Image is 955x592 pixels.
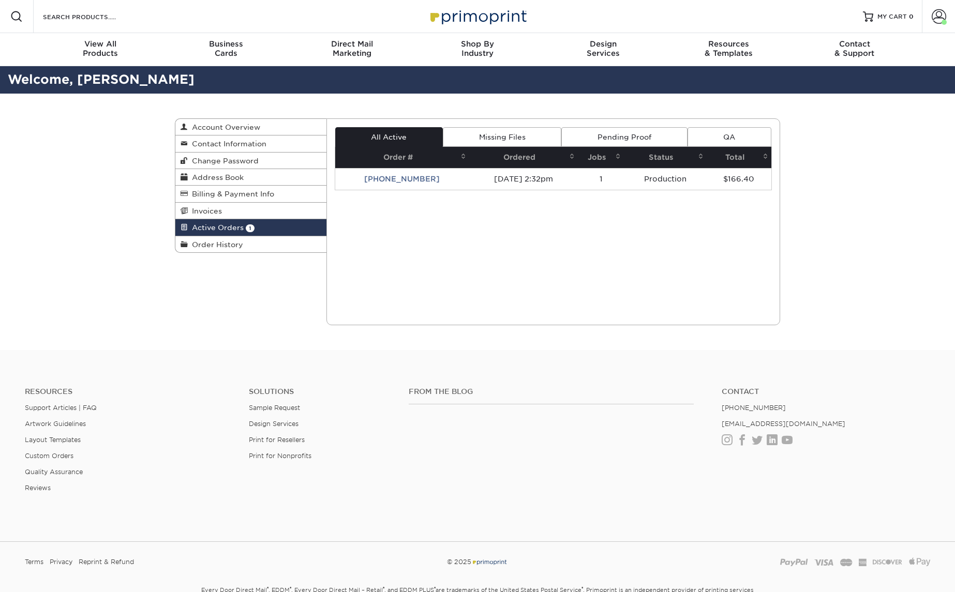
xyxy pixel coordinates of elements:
a: Layout Templates [25,436,81,444]
span: Resources [666,39,792,49]
sup: ® [581,586,583,591]
td: [DATE] 2:32pm [469,168,578,190]
div: Products [38,39,163,58]
a: Resources& Templates [666,33,792,66]
span: Change Password [188,157,259,165]
span: View All [38,39,163,49]
a: Account Overview [175,119,326,135]
sup: ® [434,586,436,591]
a: Contact& Support [792,33,917,66]
td: [PHONE_NUMBER] [335,168,470,190]
a: Custom Orders [25,452,73,460]
a: All Active [335,127,443,147]
span: 0 [909,13,914,20]
sup: ® [290,586,291,591]
a: View AllProducts [38,33,163,66]
sup: ® [267,586,268,591]
a: BusinessCards [163,33,289,66]
a: Address Book [175,169,326,186]
div: Industry [415,39,541,58]
a: Design Services [249,420,299,428]
th: Order # [335,147,470,168]
span: Shop By [415,39,541,49]
img: Primoprint [471,558,508,566]
h4: Solutions [249,387,393,396]
span: Address Book [188,173,244,181]
a: Direct MailMarketing [289,33,415,66]
a: Print for Nonprofits [249,452,311,460]
a: [EMAIL_ADDRESS][DOMAIN_NAME] [722,420,845,428]
span: Direct Mail [289,39,415,49]
a: Active Orders 1 [175,219,326,236]
span: MY CART [877,12,907,21]
a: Print for Resellers [249,436,305,444]
div: Marketing [289,39,415,58]
span: Order History [188,240,243,249]
span: Account Overview [188,123,260,131]
a: Order History [175,236,326,252]
div: Cards [163,39,289,58]
a: [PHONE_NUMBER] [722,404,786,412]
span: Design [540,39,666,49]
td: $166.40 [707,168,771,190]
a: Pending Proof [561,127,687,147]
img: Primoprint [426,5,529,27]
a: Change Password [175,153,326,169]
a: Billing & Payment Info [175,186,326,202]
span: Active Orders [188,223,244,232]
td: Production [624,168,707,190]
th: Jobs [578,147,624,168]
a: Shop ByIndustry [415,33,541,66]
a: DesignServices [540,33,666,66]
div: Services [540,39,666,58]
input: SEARCH PRODUCTS..... [42,10,143,23]
th: Ordered [469,147,578,168]
h4: From the Blog [409,387,694,396]
a: Missing Files [443,127,561,147]
a: Quality Assurance [25,468,83,476]
sup: ® [383,586,384,591]
td: 1 [578,168,624,190]
a: Support Articles | FAQ [25,404,97,412]
span: Contact [792,39,917,49]
a: Sample Request [249,404,300,412]
span: 1 [246,224,255,232]
th: Status [624,147,707,168]
a: Contact [722,387,930,396]
a: QA [688,127,771,147]
div: & Templates [666,39,792,58]
a: Contact Information [175,135,326,152]
span: Billing & Payment Info [188,190,274,198]
span: Invoices [188,207,222,215]
span: Business [163,39,289,49]
a: Reviews [25,484,51,492]
a: Invoices [175,203,326,219]
div: © 2025 [324,554,631,570]
span: Contact Information [188,140,266,148]
h4: Resources [25,387,233,396]
th: Total [707,147,771,168]
div: & Support [792,39,917,58]
a: Artwork Guidelines [25,420,86,428]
